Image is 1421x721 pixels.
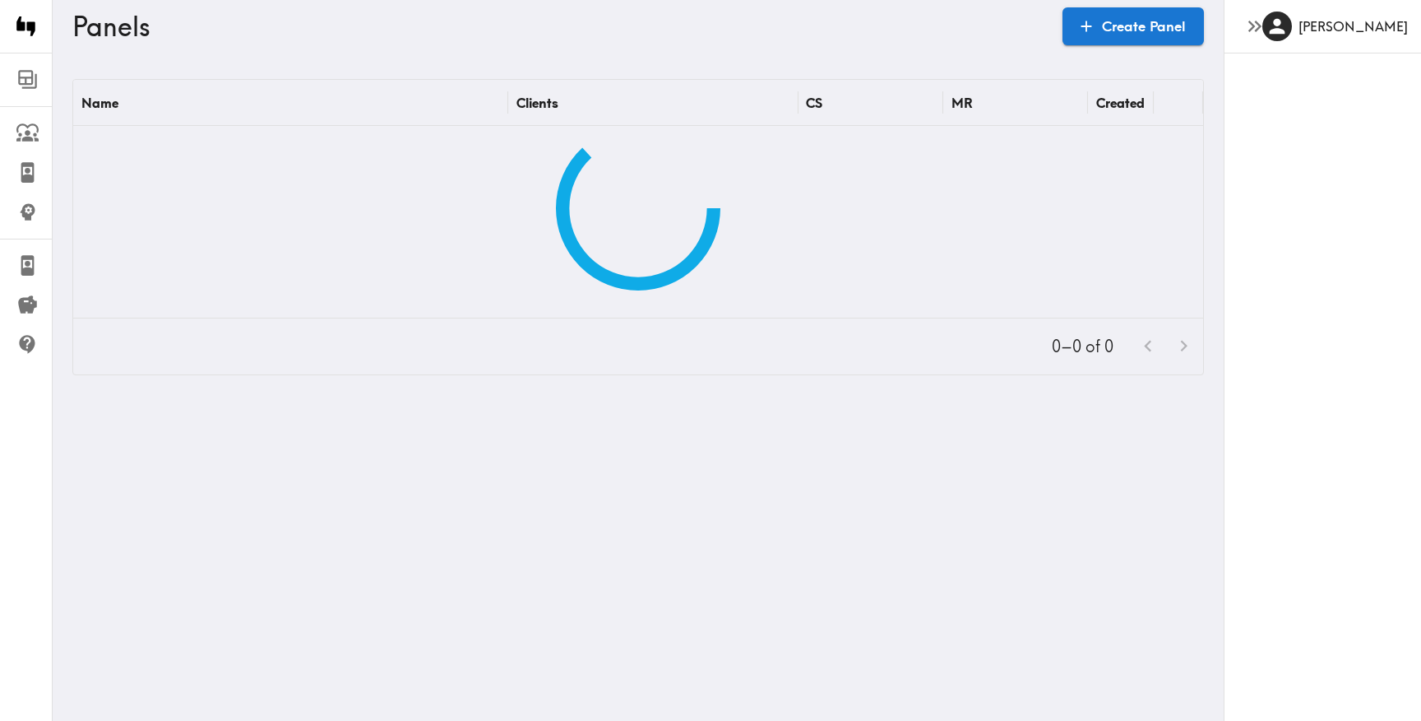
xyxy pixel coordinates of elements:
[1096,95,1145,111] div: Created
[951,95,973,111] div: MR
[1062,7,1204,45] a: Create Panel
[1052,335,1113,358] p: 0–0 of 0
[1298,17,1408,35] h6: [PERSON_NAME]
[72,11,1049,42] h3: Panels
[10,10,43,43] img: Instapanel
[806,95,822,111] div: CS
[516,95,558,111] div: Clients
[81,95,118,111] div: Name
